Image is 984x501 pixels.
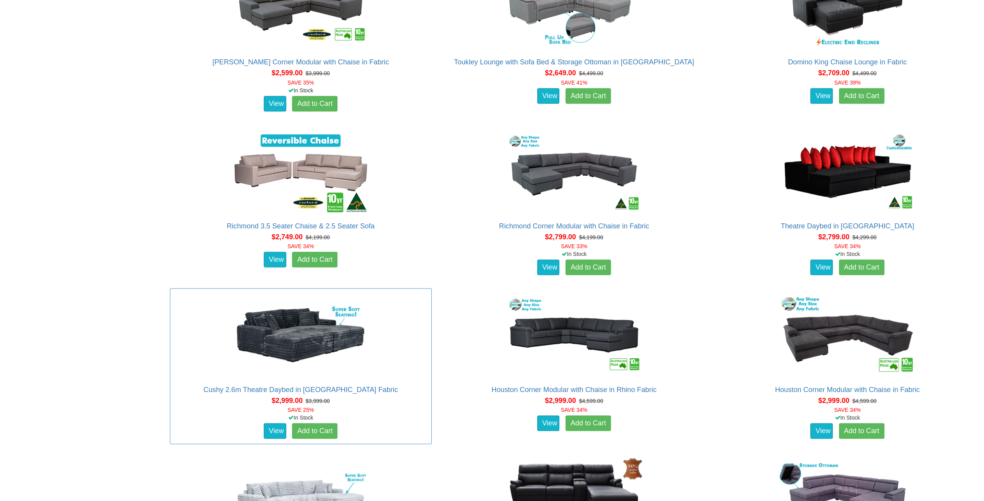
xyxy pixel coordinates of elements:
[781,222,914,230] a: Theatre Daybed in [GEOGRAPHIC_DATA]
[168,413,433,421] div: In Stock
[818,69,849,77] span: $2,709.00
[852,234,876,240] del: $4,299.00
[537,88,560,104] a: View
[810,423,833,439] a: View
[491,385,657,393] a: Houston Corner Modular with Chaise in Rhino Fabric
[775,385,920,393] a: Houston Corner Modular with Chaise in Fabric
[264,423,286,439] a: View
[287,406,314,413] font: SAVE 25%
[306,397,330,404] del: $3,999.00
[778,292,917,378] img: Houston Corner Modular with Chaise in Fabric
[818,233,849,240] span: $2,799.00
[454,58,694,66] a: Toukley Lounge with Sofa Bed & Storage Ottoman in [GEOGRAPHIC_DATA]
[565,415,611,431] a: Add to Cart
[306,70,330,76] del: $3,999.00
[839,88,884,104] a: Add to Cart
[834,79,861,85] font: SAVE 39%
[231,292,370,378] img: Cushy 2.6m Theatre Daybed in Jumbo Cord Fabric
[213,58,389,66] a: [PERSON_NAME] Corner Modular with Chaise in Fabric
[499,222,649,230] a: Richmond Corner Modular with Chaise in Fabric
[579,397,603,404] del: $4,599.00
[778,129,917,214] img: Theatre Daybed in Fabric
[292,96,337,111] a: Add to Cart
[810,259,833,275] a: View
[272,396,303,404] span: $2,999.00
[715,413,980,421] div: In Stock
[579,234,603,240] del: $4,199.00
[788,58,906,66] a: Domino King Chaise Lounge in Fabric
[264,96,286,111] a: View
[834,243,861,249] font: SAVE 34%
[715,250,980,257] div: In Stock
[561,79,587,85] font: SAVE 41%
[810,88,833,104] a: View
[565,259,611,275] a: Add to Cart
[852,70,876,76] del: $4,499.00
[561,406,587,413] font: SAVE 34%
[834,406,861,413] font: SAVE 34%
[545,396,576,404] span: $2,999.00
[231,129,370,214] img: Richmond 3.5 Seater Chaise & 2.5 Seater Sofa
[561,243,587,249] font: SAVE 33%
[442,250,707,257] div: In Stock
[292,423,337,439] a: Add to Cart
[292,252,337,267] a: Add to Cart
[537,259,560,275] a: View
[272,69,303,77] span: $2,599.00
[565,88,611,104] a: Add to Cart
[545,233,576,240] span: $2,799.00
[818,396,849,404] span: $2,999.00
[168,86,433,94] div: In Stock
[839,259,884,275] a: Add to Cart
[264,252,286,267] a: View
[852,397,876,404] del: $4,599.00
[504,292,644,378] img: Houston Corner Modular with Chaise in Rhino Fabric
[227,222,375,230] a: Richmond 3.5 Seater Chaise & 2.5 Seater Sofa
[579,70,603,76] del: $4,499.00
[204,385,398,393] a: Cushy 2.6m Theatre Daybed in [GEOGRAPHIC_DATA] Fabric
[272,233,303,240] span: $2,749.00
[504,129,644,214] img: Richmond Corner Modular with Chaise in Fabric
[287,79,314,85] font: SAVE 35%
[545,69,576,77] span: $2,649.00
[306,234,330,240] del: $4,199.00
[839,423,884,439] a: Add to Cart
[537,415,560,431] a: View
[287,243,314,249] font: SAVE 34%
